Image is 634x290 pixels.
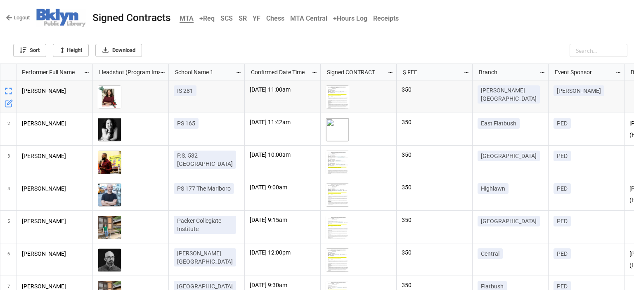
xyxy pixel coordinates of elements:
div: Headshot_200_200.jpg [98,248,124,272]
p: [PERSON_NAME] [22,216,88,227]
p: [DATE] 10:00am [250,151,315,159]
p: 350 [402,281,467,289]
p: PS 177 The Marlboro [177,184,231,193]
div: School Name 1 [170,68,235,77]
div: Signed CONTRACT [322,68,387,77]
div: Library.Contract.pdf [326,118,352,141]
p: [DATE] 9:30am [250,281,315,289]
p: IS 281 [177,87,193,95]
p: [PERSON_NAME][GEOGRAPHIC_DATA] [481,86,537,103]
span: 5 [7,211,10,243]
div: Rodkey_BPL_signed_02.13.25.pdf [326,183,352,207]
p: [DATE] 9:15am [250,216,315,224]
b: MTA Central [290,14,327,22]
p: [DATE] 11:42am [250,118,315,126]
b: SR [239,14,247,22]
p: PED [557,152,568,160]
div: 28172.jpg [98,151,124,174]
p: PED [557,250,568,258]
p: [PERSON_NAME] [22,183,88,195]
p: [GEOGRAPHIC_DATA] [481,217,537,225]
p: [DATE] 12:00pm [250,248,315,257]
a: MTA Central [287,10,330,26]
img: Yy2VKf1Pd3c6UmR_nCGkAzvqUQwHxBuuxXr08z2hmvQ [326,249,349,271]
img: 94UaI8-A0mC8TedzQGXjxVg-XPIbDTFf1vBc-1qnvII [98,86,121,108]
img: kBOSGNcokI_B7AxP0w8YdJKme7DwSLvZdhC59rBIWIA [98,184,121,206]
p: [PERSON_NAME][GEOGRAPHIC_DATA] [177,249,233,266]
p: [GEOGRAPHIC_DATA] [481,152,537,160]
div: grid [0,64,93,80]
img: mjlUkkyR2uoP9dJ2u4bkvHVvI0_Ivq1Y8kL9VasTA-s [98,151,121,174]
div: Headshot (Program Image) [94,68,159,77]
b: YF [253,14,260,22]
b: MTA [180,14,194,23]
div: Confirmed Date Time [246,68,311,77]
div: authorphoto_aramkim_andong_02.jpg [98,216,124,239]
span: 4 [7,178,10,210]
p: Central [481,250,499,258]
img: zzooBhgRLQ%2FBrooklyn_Public_Library_logo.jpg [36,9,86,27]
p: [PERSON_NAME] [557,87,601,95]
p: Highlawn [481,184,505,193]
img: miNH09TYad4ASlBvGs0K7jC4j9Xud2ztkVX5P4-3IMw [326,118,349,141]
b: Chess [266,14,284,22]
a: +Hours Log [330,10,370,26]
p: 350 [402,183,467,191]
a: YF [250,10,263,26]
img: MoS7HLtybEeZvNps39QSobwoY4IycHZO-BAKTm9ndYY [98,118,121,141]
p: PS 165 [177,119,195,127]
img: BkBGWl72ehdRM_MMhxy3HIdeKFsUeDci7_31Su5GFF4 [326,184,349,206]
div: BPL.05.20.2025 Javaka Steptoe_MTA_LB.pdf [326,151,352,174]
img: e1Q-ZXQttIjAlWvPOq3AGdUdRo_nqg2Tm9Nw_5yWP9Q [326,86,349,108]
img: pqRWq7DDBKa5F30GIBfEJFAVtNa9uUn8WAD2duEoBFc [326,216,349,239]
a: MTA [177,10,196,26]
p: Packer Collegiate Institute [177,217,233,233]
div: CHAPMAN_miniextension-attachment_SIGNED_4_1_25.pdf [326,248,352,272]
a: Logout [6,14,30,22]
p: [PERSON_NAME] [22,151,88,162]
p: P.S. 532 [GEOGRAPHIC_DATA] [177,151,233,168]
img: 1eNwopS4pUE5lB6y_c5ZQVtfKNd1zBXhvxBpXjQ84hU [98,249,121,271]
p: 350 [402,118,467,126]
a: +Req [196,10,218,26]
div: IMG_2641_JPG.jpg [98,118,124,141]
p: 350 [402,151,467,159]
p: [DATE] 9:00am [250,183,315,191]
div: Event Sponsor [550,68,615,77]
a: Chess [263,10,287,26]
p: [DATE] 11:00am [250,85,315,94]
div: Performer Full Name [17,68,84,77]
span: 6 [7,243,10,276]
p: PED [557,184,568,193]
div: $ FEE [398,68,463,77]
div: BPL_PerformanceAgreement_Roumani_06182025.pdf [326,85,352,109]
a: SR [236,10,250,26]
p: [PERSON_NAME] [22,85,88,97]
img: Ur4rquZqej110-6MvvuV-UhtvuMdesaoJOkLHfXLejs [98,216,121,239]
div: miniextension-attachment (3).pdf [326,216,352,239]
b: Receipts [373,14,399,22]
a: Height [53,44,89,57]
p: PED [557,217,568,225]
div: Signed Contracts [92,13,171,23]
p: [PERSON_NAME] [22,118,88,130]
p: East Flatbush [481,119,516,127]
img: ZgPjnovglqRVTRu0VRjJv3uUXrNqXg8zg8RSqh78dz4 [326,151,349,174]
p: 350 [402,85,467,94]
b: +Hours Log [333,14,367,22]
a: Receipts [370,10,402,26]
a: Download [95,44,142,57]
a: Sort [13,44,46,57]
div: 233753.jpeg [98,183,124,207]
p: PED [557,119,568,127]
p: 350 [402,216,467,224]
input: Search... [570,44,627,57]
p: [PERSON_NAME] [22,248,88,260]
span: 3 [7,146,10,178]
span: 2 [7,113,10,145]
div: Branch [474,68,539,77]
b: +Req [199,14,215,22]
p: 350 [402,248,467,257]
b: SCS [220,14,233,22]
a: SCS [218,10,236,26]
